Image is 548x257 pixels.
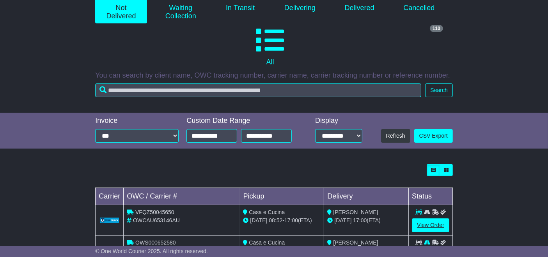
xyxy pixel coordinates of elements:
span: Casa e Cucina [249,239,285,246]
div: Display [315,117,362,125]
p: You can search by client name, OWC tracking number, carrier name, carrier tracking number or refe... [95,71,453,80]
a: View Order [412,218,449,232]
span: [PERSON_NAME] [333,239,378,246]
span: 110 [430,25,443,32]
span: 17:00 [284,217,298,223]
span: [PERSON_NAME] [333,209,378,215]
td: Carrier [96,188,124,205]
span: VFQZ50045650 [135,209,174,215]
td: Pickup [240,188,324,205]
div: Custom Date Range [186,117,300,125]
span: OWCAU653146AU [133,217,180,223]
span: [DATE] [334,217,351,223]
span: 17:00 [353,217,367,223]
span: 08:52 [269,217,282,223]
span: [DATE] [250,217,267,223]
div: (ETA) [327,216,405,225]
img: GetCarrierServiceLogo [100,218,119,223]
td: Delivery [324,188,409,205]
span: OWS000652580 [135,239,176,246]
span: © One World Courier 2025. All rights reserved. [95,248,208,254]
td: OWC / Carrier # [124,188,240,205]
a: CSV Export [414,129,453,143]
td: Status [409,188,453,205]
span: Casa e Cucina [249,209,285,215]
div: Invoice [95,117,179,125]
button: Refresh [381,129,410,143]
button: Search [425,83,452,97]
div: - (ETA) [243,216,321,225]
a: 110 All [95,23,445,69]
